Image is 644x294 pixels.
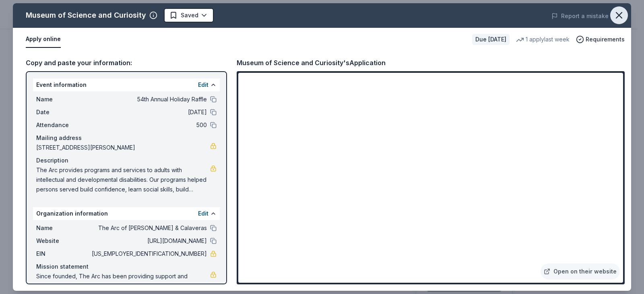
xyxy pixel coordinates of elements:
div: Due [DATE] [472,34,510,45]
span: The Arc provides programs and services to adults with intellectual and developmental disabilities... [36,165,210,194]
div: Museum of Science and Curiosity [26,9,146,22]
span: [US_EMPLOYER_IDENTIFICATION_NUMBER] [90,249,207,259]
span: [DATE] [90,107,207,117]
div: Mission statement [36,262,217,271]
button: Edit [198,80,208,90]
span: 500 [90,120,207,130]
div: Mailing address [36,133,217,143]
span: The Arc of [PERSON_NAME] & Calaveras [90,223,207,233]
span: Date [36,107,90,117]
button: Report a mistake [551,11,609,21]
button: Saved [164,8,214,23]
span: [STREET_ADDRESS][PERSON_NAME] [36,143,210,152]
span: 54th Annual Holiday Raffle [90,95,207,104]
span: Name [36,223,90,233]
span: Attendance [36,120,90,130]
button: Requirements [576,35,625,44]
div: Museum of Science and Curiosity's Application [237,58,386,68]
span: EIN [36,249,90,259]
a: Open on their website [541,263,620,280]
button: Apply online [26,31,61,48]
span: Saved [181,10,198,20]
span: Name [36,95,90,104]
span: [URL][DOMAIN_NAME] [90,236,207,246]
div: Organization information [33,207,220,220]
div: Copy and paste your information: [26,58,227,68]
div: 1 apply last week [516,35,570,44]
div: Description [36,156,217,165]
button: Edit [198,209,208,218]
span: Requirements [586,35,625,44]
span: Website [36,236,90,246]
div: Event information [33,78,220,91]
